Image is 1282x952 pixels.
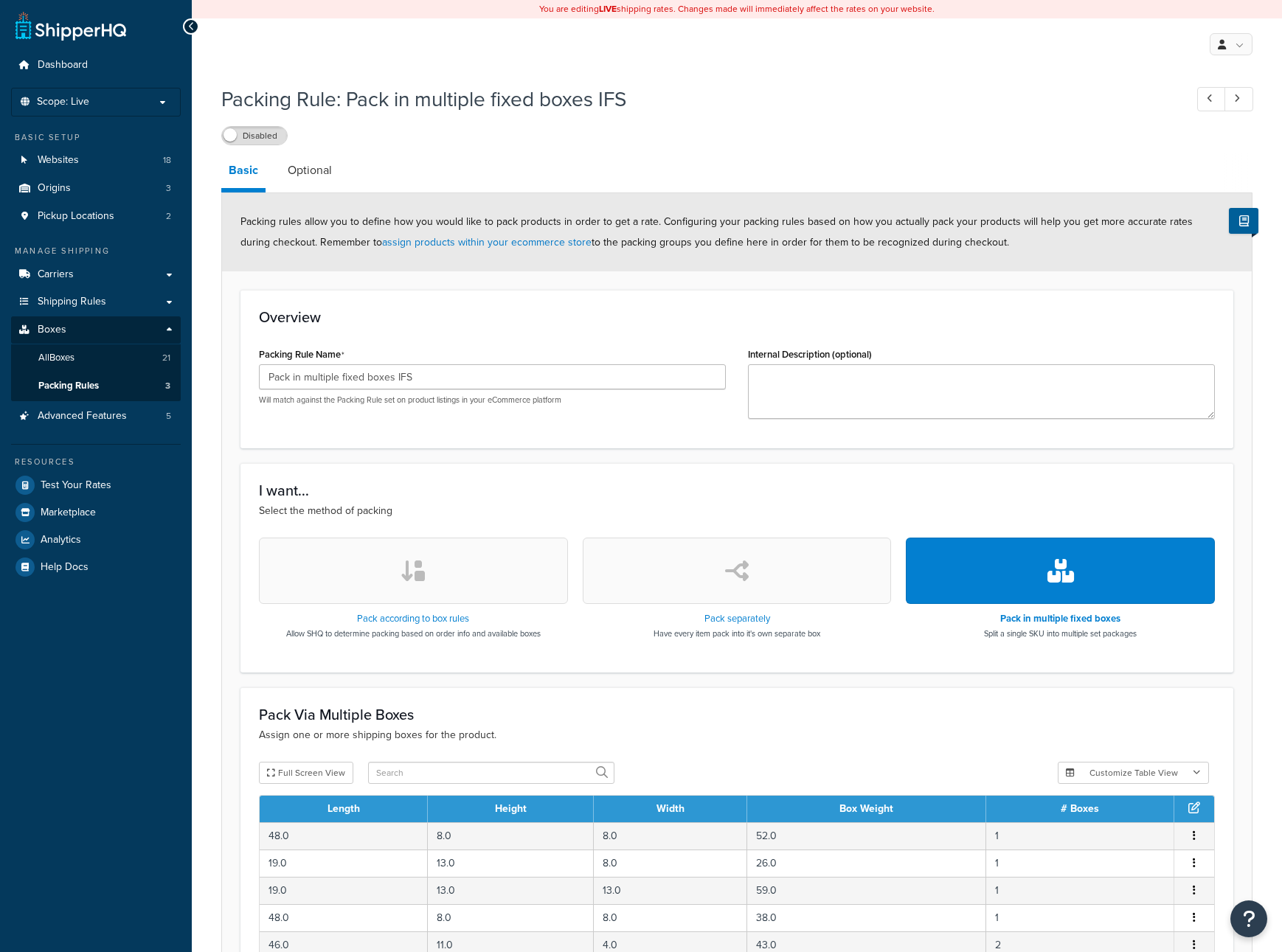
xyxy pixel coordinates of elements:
[599,2,617,15] b: LIVE
[38,380,99,392] span: Packing Rules
[11,261,181,288] a: Carriers
[11,245,181,257] div: Manage Shipping
[11,372,181,400] li: Packing Rules
[259,349,344,361] label: Packing Rule Name
[280,153,339,188] a: Optional
[221,153,266,192] a: Basic
[38,410,127,423] span: Advanced Features
[1229,208,1258,234] button: Show Help Docs
[594,877,747,904] td: 13.0
[166,210,171,223] span: 2
[38,182,71,195] span: Origins
[11,175,181,202] a: Origins3
[984,614,1137,624] h3: Pack in multiple fixed boxes
[986,877,1174,904] td: 1
[11,203,181,230] li: Pickup Locations
[259,395,726,406] p: Will match against the Packing Rule set on product listings in your eCommerce platform
[259,482,1215,498] h3: I want...
[259,706,1215,723] h3: Pack Via Multiple Boxes
[1197,87,1226,111] a: Previous Record
[38,268,74,281] span: Carriers
[986,796,1174,822] th: # Boxes
[259,762,353,784] button: Full Screen View
[428,849,594,877] td: 13.0
[165,380,170,392] span: 3
[11,372,181,400] a: Packing Rules3
[11,288,181,316] a: Shipping Rules
[11,147,181,174] li: Websites
[11,527,181,553] a: Analytics
[986,822,1174,849] td: 1
[38,154,79,167] span: Websites
[260,904,428,931] td: 48.0
[41,479,111,492] span: Test Your Rates
[221,85,1170,114] h1: Packing Rule: Pack in multiple fixed boxes IFS
[747,904,986,931] td: 38.0
[11,203,181,230] a: Pickup Locations2
[382,234,592,250] a: assign products within your ecommerce store
[41,534,81,546] span: Analytics
[986,849,1174,877] td: 1
[38,210,114,223] span: Pickup Locations
[654,614,820,624] h3: Pack separately
[41,561,89,574] span: Help Docs
[260,877,428,904] td: 19.0
[11,472,181,498] a: Test Your Rates
[368,762,614,784] input: Search
[984,628,1137,639] p: Split a single SKU into multiple set packages
[1058,762,1209,784] button: Customize Table View
[240,214,1193,250] span: Packing rules allow you to define how you would like to pack products in order to get a rate. Con...
[162,352,170,364] span: 21
[166,182,171,195] span: 3
[747,877,986,904] td: 59.0
[260,796,428,822] th: Length
[37,96,89,108] span: Scope: Live
[11,131,181,144] div: Basic Setup
[1224,87,1253,111] a: Next Record
[38,59,88,72] span: Dashboard
[259,727,1215,743] p: Assign one or more shipping boxes for the product.
[11,499,181,526] a: Marketplace
[38,324,66,336] span: Boxes
[428,904,594,931] td: 8.0
[260,849,428,877] td: 19.0
[11,147,181,174] a: Websites18
[986,904,1174,931] td: 1
[286,614,541,624] h3: Pack according to box rules
[428,877,594,904] td: 13.0
[11,403,181,430] a: Advanced Features5
[38,352,75,364] span: All Boxes
[594,904,747,931] td: 8.0
[38,296,106,308] span: Shipping Rules
[41,507,96,519] span: Marketplace
[428,796,594,822] th: Height
[259,503,1215,519] p: Select the method of packing
[11,175,181,202] li: Origins
[594,849,747,877] td: 8.0
[747,822,986,849] td: 52.0
[166,410,171,423] span: 5
[747,849,986,877] td: 26.0
[654,628,820,639] p: Have every item pack into it's own separate box
[11,316,181,344] a: Boxes
[259,309,1215,325] h3: Overview
[286,628,541,639] p: Allow SHQ to determine packing based on order info and available boxes
[11,344,181,372] a: AllBoxes21
[11,403,181,430] li: Advanced Features
[11,456,181,468] div: Resources
[222,127,287,145] label: Disabled
[428,822,594,849] td: 8.0
[11,52,181,79] a: Dashboard
[260,822,428,849] td: 48.0
[11,554,181,580] a: Help Docs
[1230,900,1267,937] button: Open Resource Center
[748,349,872,360] label: Internal Description (optional)
[11,316,181,400] li: Boxes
